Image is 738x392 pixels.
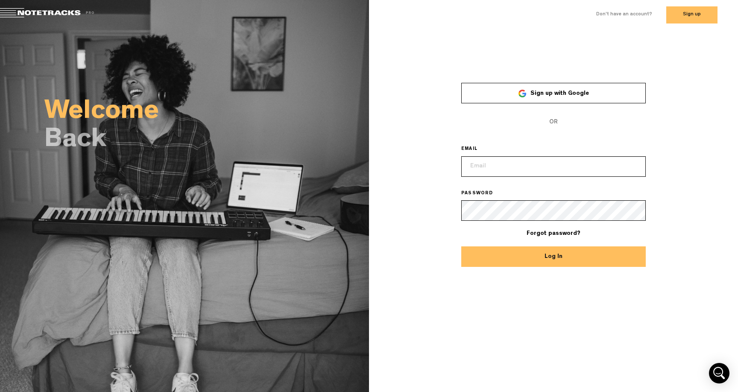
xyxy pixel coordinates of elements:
[461,146,489,153] label: EMAIL
[461,112,646,132] span: OR
[44,101,369,125] h2: Welcome
[527,231,580,237] a: Forgot password?
[461,246,646,267] button: Log In
[44,129,369,153] h2: Back
[709,363,729,383] div: Open Intercom Messenger
[530,91,589,97] span: Sign up with Google
[461,190,505,197] label: PASSWORD
[461,156,646,177] input: Email
[596,11,652,18] label: Don't have an account?
[666,6,717,23] button: Sign up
